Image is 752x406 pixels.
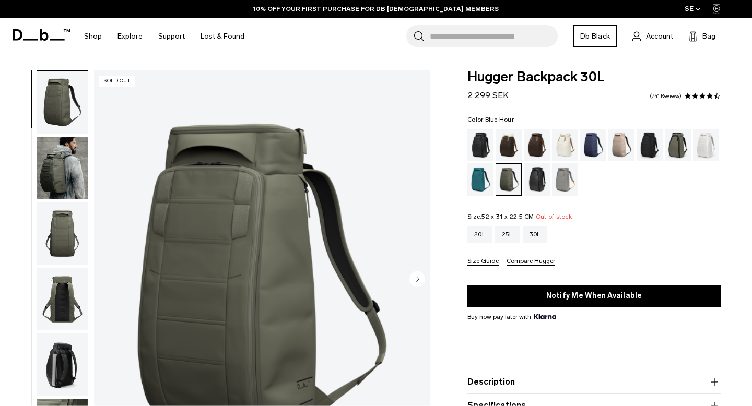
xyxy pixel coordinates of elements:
[37,333,88,396] img: Hugger Backpack 30L Moss Green
[523,226,547,243] a: 30L
[467,312,556,321] span: Buy now pay later with
[467,226,492,243] a: 20L
[495,226,520,243] a: 25L
[552,129,578,161] a: Oatmilk
[507,258,555,266] button: Compare Hugger
[496,129,522,161] a: Cappuccino
[37,268,88,330] img: Hugger Backpack 30L Moss Green
[467,90,509,100] span: 2 299 SEK
[524,163,550,196] a: Reflective Black
[158,18,185,55] a: Support
[37,202,88,266] button: Hugger Backpack 30L Moss Green
[632,30,673,42] a: Account
[253,4,499,14] a: 10% OFF YOUR FIRST PURCHASE FOR DB [DEMOGRAPHIC_DATA] MEMBERS
[118,18,143,55] a: Explore
[693,129,719,161] a: Clean Slate
[646,31,673,42] span: Account
[485,116,514,123] span: Blue Hour
[76,18,252,55] nav: Main Navigation
[637,129,663,161] a: Charcoal Grey
[608,129,634,161] a: Fogbow Beige
[37,136,88,200] button: Hugger Backpack 30L Moss Green
[536,213,572,220] span: Out of stock
[37,333,88,397] button: Hugger Backpack 30L Moss Green
[665,129,691,161] a: Forest Green
[534,314,556,319] img: {"height" => 20, "alt" => "Klarna"}
[481,213,534,220] span: 52 x 31 x 22.5 CM
[467,129,494,161] a: Black Out
[573,25,617,47] a: Db Black
[467,213,572,220] legend: Size:
[552,163,578,196] a: Sand Grey
[467,116,514,123] legend: Color:
[99,76,135,87] p: Sold Out
[409,271,425,289] button: Next slide
[201,18,244,55] a: Lost & Found
[496,163,522,196] a: Moss Green
[650,93,681,99] a: 741 reviews
[37,202,88,265] img: Hugger Backpack 30L Moss Green
[467,70,721,84] span: Hugger Backpack 30L
[689,30,715,42] button: Bag
[37,267,88,331] button: Hugger Backpack 30L Moss Green
[702,31,715,42] span: Bag
[37,137,88,199] img: Hugger Backpack 30L Moss Green
[467,376,721,388] button: Description
[467,285,721,307] button: Notify Me When Available
[580,129,606,161] a: Blue Hour
[467,258,499,266] button: Size Guide
[467,163,494,196] a: Midnight Teal
[84,18,102,55] a: Shop
[37,71,88,134] img: Hugger Backpack 30L Moss Green
[524,129,550,161] a: Espresso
